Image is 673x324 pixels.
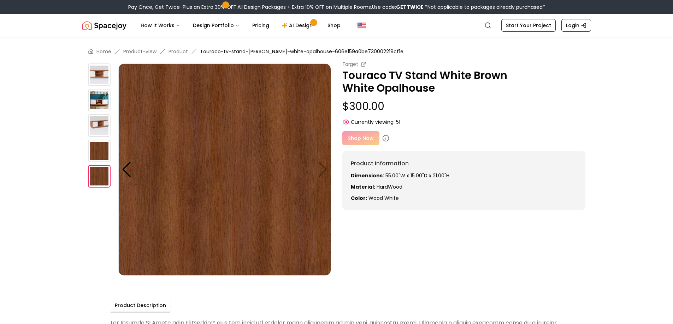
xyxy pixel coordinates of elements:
[276,18,320,32] a: AI Design
[88,48,585,55] nav: breadcrumb
[187,18,245,32] button: Design Portfolio
[561,19,591,32] a: Login
[351,159,577,168] h6: Product Information
[135,18,346,32] nav: Main
[342,100,585,113] p: $300.00
[351,172,384,179] strong: Dimensions:
[200,48,403,55] span: Touraco-tv-stand-[PERSON_NAME]-white-opalhouse-606e159a0be730002219cf1e
[247,18,275,32] a: Pricing
[96,48,111,55] a: Home
[169,48,188,55] a: Product
[372,4,424,11] span: Use code:
[322,18,346,32] a: Shop
[351,118,395,126] span: Currently viewing:
[88,114,111,137] img: https://storage.googleapis.com/spacejoy-main/assets/606e159a0be730002219cf1e/product_2_fpane239ka2
[123,48,157,55] a: Product-view
[88,89,111,111] img: https://storage.googleapis.com/spacejoy-main/assets/606e159a0be730002219cf1e/product_1_hg61cckdelk
[342,61,358,68] small: Target
[377,183,402,190] span: HardWood
[128,4,545,11] div: Pay Once, Get Twice-Plus an Extra 30% OFF All Design Packages + Extra 10% OFF on Multiple Rooms.
[396,118,400,126] span: 51
[501,19,556,32] a: Start Your Project
[368,195,399,202] span: wood white
[88,140,111,162] img: https://storage.googleapis.com/spacejoy-main/assets/606e159a0be730002219cf1e/product_0_995ek4hhadd
[424,4,545,11] span: *Not applicable to packages already purchased*
[88,63,111,86] img: https://storage.googleapis.com/spacejoy-main/assets/606e159a0be730002219cf1e/product_0_5mi100ggnf9a
[396,4,424,11] b: GETTWICE
[342,69,585,94] p: Touraco TV Stand White Brown White Opalhouse
[82,18,126,32] a: Spacejoy
[351,183,375,190] strong: Material:
[358,21,366,30] img: United States
[82,14,591,37] nav: Global
[111,299,170,312] button: Product Description
[351,195,367,202] strong: Color:
[135,18,186,32] button: How It Works
[88,165,111,188] img: https://storage.googleapis.com/spacejoy-main/assets/606e159a0be730002219cf1e/product_0_opk5o7ikd1nc
[82,18,126,32] img: Spacejoy Logo
[118,63,331,276] img: https://storage.googleapis.com/spacejoy-main/assets/606e159a0be730002219cf1e/product_0_opk5o7ikd1nc
[351,172,577,179] p: 55.00"W x 15.00"D x 21.00"H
